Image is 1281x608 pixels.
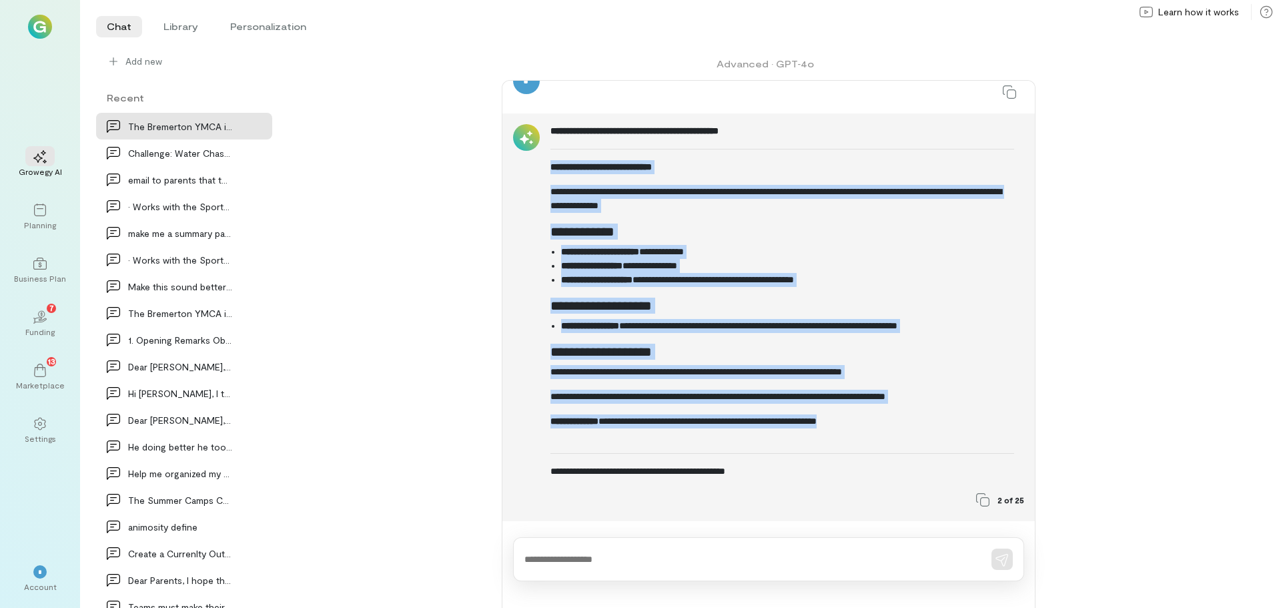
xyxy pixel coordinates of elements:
div: Dear Parents, I hope this message finds you well.… [128,573,232,587]
div: animosity define [128,520,232,534]
div: Settings [25,433,56,444]
span: 13 [48,355,55,367]
a: Marketplace [16,353,64,401]
div: Hi [PERSON_NAME], I tried calling but couldn't get throu… [128,386,232,400]
div: Account [24,581,57,592]
a: Growegy AI [16,139,64,188]
div: Challenge: Water Chaser Your next task awaits at… [128,146,232,160]
div: He doing better he took a very long nap and think… [128,440,232,454]
div: Planning [24,220,56,230]
a: Planning [16,193,64,241]
div: Make this sound better Email to CIT Counsleor in… [128,280,232,294]
div: Dear [PERSON_NAME], I wanted to follow up on our… [128,413,232,427]
span: 7 [49,302,54,314]
li: Chat [96,16,142,37]
span: Learn how it works [1158,5,1239,19]
div: Marketplace [16,380,65,390]
a: Funding [16,300,64,348]
div: Business Plan [14,273,66,284]
div: email to parents that their child needs to bring… [128,173,232,187]
div: • Works with the Sports and Rec Director on the p… [128,200,232,214]
div: The Bremerton YMCA is committed to promoting heal… [128,119,232,133]
div: make me a summary paragraph for my resume Dedicat… [128,226,232,240]
div: Growegy AI [19,166,62,177]
a: Business Plan [16,246,64,294]
li: Library [153,16,209,37]
a: Settings [16,406,64,454]
span: 2 of 25 [997,495,1024,505]
div: *Account [16,555,64,603]
div: Help me organized my thoughts of how to communica… [128,467,232,481]
div: The Summer Camps Coordinator is responsible to do… [128,493,232,507]
div: Funding [25,326,55,337]
li: Personalization [220,16,317,37]
div: The Bremerton YMCA is proud to join the Bremerton… [128,306,232,320]
div: 1. Opening Remarks Objective: Discuss recent cam… [128,333,232,347]
div: Create a Currenlty Out of the office message for… [128,547,232,561]
div: • Works with the Sports and Rec Director on the p… [128,253,232,267]
div: Recent [96,91,272,105]
span: Add new [125,55,162,68]
div: Dear [PERSON_NAME], I hope this message finds yo… [128,360,232,374]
